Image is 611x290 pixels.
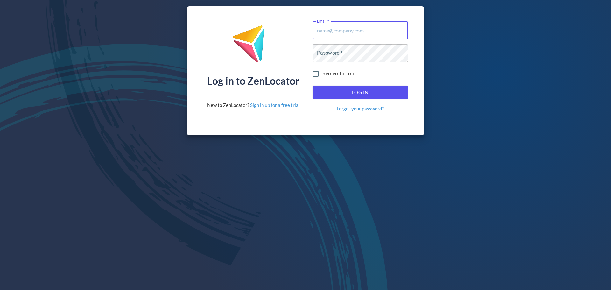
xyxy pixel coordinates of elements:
[207,76,299,86] div: Log in to ZenLocator
[313,21,408,39] input: name@company.com
[337,105,384,112] a: Forgot your password?
[207,102,300,109] div: New to ZenLocator?
[250,102,300,108] a: Sign in up for a free trial
[322,70,355,78] span: Remember me
[313,86,408,99] button: Log In
[232,25,275,68] img: ZenLocator
[320,88,401,96] span: Log In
